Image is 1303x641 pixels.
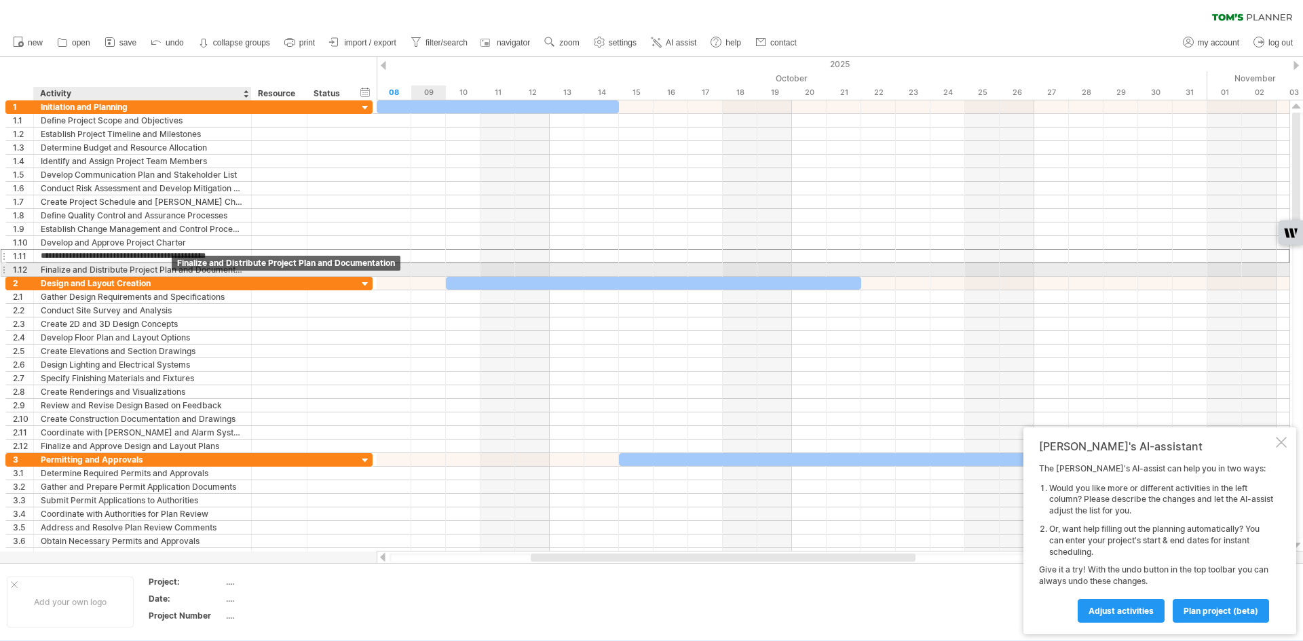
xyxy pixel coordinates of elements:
div: Initiation and Planning [41,100,244,113]
div: Gather Design Requirements and Specifications [41,290,244,303]
div: .... [226,593,340,604]
span: settings [609,38,637,47]
div: Wednesday, 15 October 2025 [619,85,654,100]
div: 1.4 [13,155,33,168]
a: contact [752,34,801,52]
div: Design Lighting and Electrical Systems [41,358,244,371]
span: save [119,38,136,47]
div: 1.6 [13,182,33,195]
span: AI assist [666,38,696,47]
div: Wednesday, 8 October 2025 [377,85,411,100]
div: 2.3 [13,317,33,330]
div: Finalize and Approve Design and Layout Plans [41,440,244,452]
div: 2.9 [13,399,33,412]
div: Obtain Necessary Permits and Approvals [41,535,244,547]
div: Create Project Schedule and [PERSON_NAME] Chart [41,195,244,208]
div: 1.11 [13,250,33,263]
div: Saturday, 25 October 2025 [965,85,1000,100]
span: Adjust activities [1089,606,1154,616]
div: [PERSON_NAME]'s AI-assistant [1039,440,1273,453]
div: Sunday, 12 October 2025 [515,85,550,100]
div: Define Project Scope and Objectives [41,114,244,127]
div: 1.9 [13,222,33,235]
div: Date: [149,593,223,604]
div: 2.2 [13,304,33,317]
div: Develop Floor Plan and Layout Options [41,331,244,344]
div: The [PERSON_NAME]'s AI-assist can help you in two ways: Give it a try! With the undo button in th... [1039,463,1273,622]
div: 2.10 [13,412,33,425]
div: Sunday, 19 October 2025 [757,85,792,100]
div: Submit Permit Applications to Authorities [41,494,244,507]
div: Friday, 24 October 2025 [930,85,965,100]
span: zoom [559,38,579,47]
span: undo [166,38,184,47]
div: 2.1 [13,290,33,303]
div: Thursday, 30 October 2025 [1138,85,1173,100]
div: 3.7 [13,548,33,561]
div: 1.2 [13,128,33,140]
div: 2.6 [13,358,33,371]
div: Resource [258,87,299,100]
div: Saturday, 11 October 2025 [480,85,515,100]
div: Conduct Risk Assessment and Develop Mitigation Strategies [41,182,244,195]
div: 3.5 [13,521,33,534]
div: 2.4 [13,331,33,344]
div: October 2025 [134,71,1207,85]
div: 3.4 [13,507,33,520]
div: 2.11 [13,426,33,439]
div: Monday, 27 October 2025 [1034,85,1069,100]
div: 1 [13,100,33,113]
div: Project Number [149,610,223,621]
div: Conduct Site Survey and Analysis [41,304,244,317]
div: 2.5 [13,345,33,357]
div: Monday, 13 October 2025 [550,85,584,100]
a: navigator [478,34,534,52]
div: 3.1 [13,467,33,480]
li: Would you like more or different activities in the left column? Please describe the changes and l... [1049,483,1273,517]
div: Develop Communication Plan and Stakeholder List [41,168,244,181]
div: 1.1 [13,114,33,127]
a: help [707,34,745,52]
div: 3 [13,453,33,466]
a: import / export [326,34,400,52]
div: Develop and Approve Project Charter [41,236,244,249]
div: 1.10 [13,236,33,249]
div: Determine Required Permits and Approvals [41,467,244,480]
a: new [10,34,47,52]
span: my account [1198,38,1239,47]
div: .... [226,576,340,587]
a: settings [590,34,641,52]
span: print [299,38,315,47]
div: Sunday, 26 October 2025 [1000,85,1034,100]
div: Specify Finishing Materials and Fixtures [41,372,244,385]
div: Thursday, 9 October 2025 [411,85,446,100]
span: open [72,38,90,47]
a: Adjust activities [1078,599,1165,623]
div: Coordinate with Authorities for Plan Review [41,507,244,520]
span: log out [1268,38,1293,47]
span: import / export [344,38,396,47]
span: new [28,38,43,47]
div: Identify and Assign Project Team Members [41,155,244,168]
a: plan project (beta) [1173,599,1269,623]
div: Tuesday, 21 October 2025 [827,85,861,100]
div: 1.7 [13,195,33,208]
div: Determine Budget and Resource Allocation [41,141,244,154]
div: Tuesday, 28 October 2025 [1069,85,1103,100]
div: Review and Revise Design Based on Feedback [41,399,244,412]
div: 1.5 [13,168,33,181]
div: Tuesday, 14 October 2025 [584,85,619,100]
a: undo [147,34,188,52]
div: 1.8 [13,209,33,222]
div: 2.7 [13,372,33,385]
div: 2 [13,277,33,290]
a: open [54,34,94,52]
div: Establish Project Timeline and Milestones [41,128,244,140]
div: Finalize and Distribute Project Plan and Documentation [172,256,400,271]
a: my account [1179,34,1243,52]
div: 3.3 [13,494,33,507]
strong: collapse groups [213,38,270,47]
div: Activity [40,87,244,100]
div: Thursday, 23 October 2025 [896,85,930,100]
div: 1.3 [13,141,33,154]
